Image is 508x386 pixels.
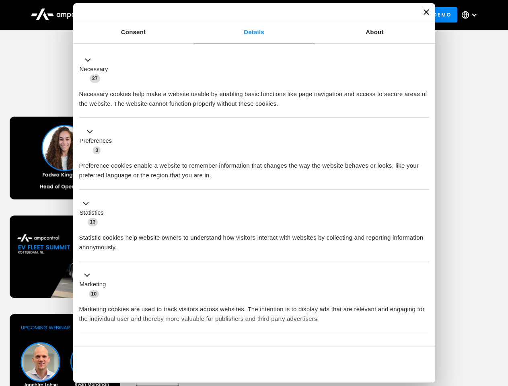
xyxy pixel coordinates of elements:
button: Preferences (3) [79,127,117,155]
a: Consent [73,21,194,43]
label: Necessary [80,65,108,74]
span: 3 [93,146,101,154]
div: Preference cookies enable a website to remember information that changes the way the website beha... [79,155,429,180]
a: Details [194,21,315,43]
span: 2 [133,343,140,351]
button: Okay [313,353,429,376]
button: Close banner [424,9,429,15]
span: 10 [89,290,99,298]
h1: Upcoming Webinars [10,81,499,101]
label: Statistics [80,208,104,218]
button: Marketing (10) [79,271,111,299]
button: Unclassified (2) [79,342,145,352]
div: Statistic cookies help website owners to understand how visitors interact with websites by collec... [79,227,429,252]
div: Necessary cookies help make a website usable by enabling basic functions like page navigation and... [79,83,429,109]
a: About [315,21,435,43]
label: Marketing [80,280,106,289]
div: Marketing cookies are used to track visitors across websites. The intention is to display ads tha... [79,298,429,324]
span: 13 [88,218,98,226]
span: 27 [90,74,100,82]
button: Necessary (27) [79,55,113,83]
label: Preferences [80,136,112,146]
button: Statistics (13) [79,199,109,227]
